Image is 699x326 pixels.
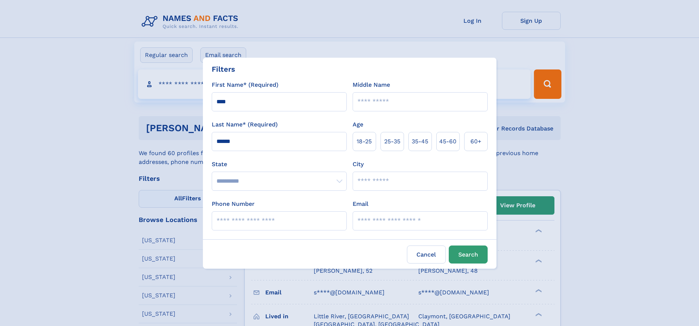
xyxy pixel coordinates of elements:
[212,160,347,169] label: State
[353,80,390,89] label: Middle Name
[353,160,364,169] label: City
[357,137,372,146] span: 18‑25
[407,246,446,264] label: Cancel
[384,137,400,146] span: 25‑35
[212,120,278,129] label: Last Name* (Required)
[212,80,278,89] label: First Name* (Required)
[449,246,488,264] button: Search
[439,137,456,146] span: 45‑60
[212,200,255,208] label: Phone Number
[470,137,481,146] span: 60+
[353,120,363,129] label: Age
[412,137,428,146] span: 35‑45
[212,64,235,75] div: Filters
[353,200,368,208] label: Email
